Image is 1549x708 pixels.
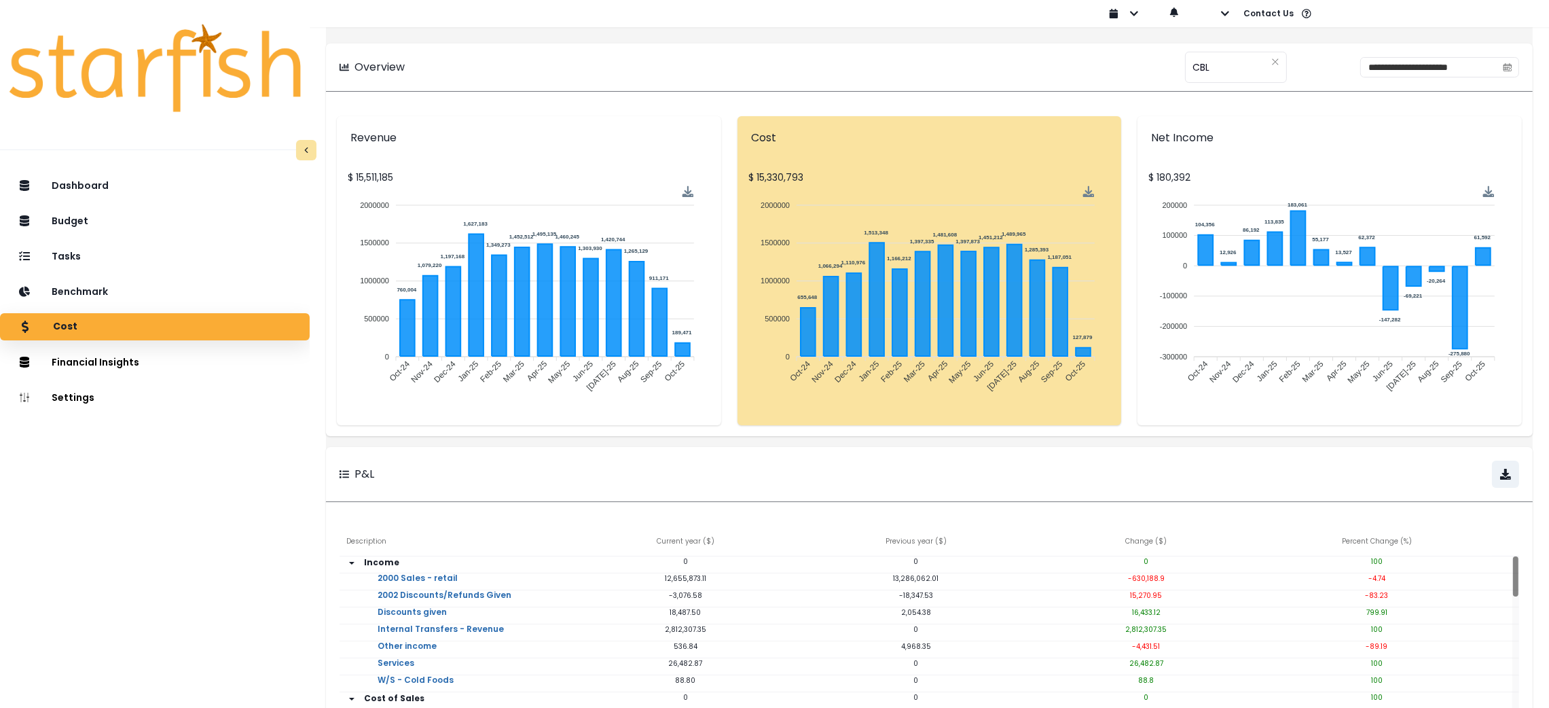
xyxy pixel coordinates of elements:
p: $ 15,330,793 [748,171,1111,185]
p: 2,054.38 [801,607,1031,618]
tspan: Oct-25 [1063,359,1088,383]
p: Revenue [350,130,708,146]
p: 0 [570,692,801,703]
tspan: 1500000 [360,238,389,247]
p: -3,076.58 [570,590,801,601]
img: Download Cost [1082,186,1094,198]
tspan: Jan-25 [456,359,481,383]
tspan: 0 [786,353,790,361]
tspan: [DATE]-25 [1385,359,1419,392]
tspan: Aug-25 [1416,359,1441,384]
p: -630,188.9 [1031,573,1261,584]
tspan: Nov-24 [809,359,835,384]
tspan: Oct-24 [388,359,412,383]
img: Download Net-Income [1483,186,1495,198]
strong: Cost of Sales [364,692,424,704]
p: Overview [354,59,405,75]
tspan: Sep-25 [1439,359,1464,384]
tspan: -100000 [1160,291,1187,300]
tspan: -200000 [1160,322,1187,330]
p: 100 [1262,692,1492,703]
tspan: Feb-25 [1277,359,1302,384]
p: 0 [1031,692,1261,703]
p: Net Income [1151,130,1508,146]
div: Menu [1082,186,1094,198]
tspan: Dec-24 [1231,359,1256,384]
p: Dashboard [52,180,109,192]
div: Previous year ( $ ) [801,529,1031,556]
tspan: Dec-24 [433,359,458,384]
p: 0 [801,675,1031,686]
p: 4,968.35 [801,641,1031,652]
p: 100 [1262,624,1492,635]
p: -4.74 [1262,573,1492,584]
tspan: Sep-25 [1039,359,1064,384]
p: 0 [801,692,1031,703]
svg: arrow down [346,694,357,705]
tspan: Apr-25 [1325,359,1349,383]
tspan: Dec-24 [833,359,858,384]
a: 2002 Discounts/Refunds Given [367,590,522,618]
p: 88.8 [1031,675,1261,686]
div: Current year ( $ ) [570,529,801,556]
p: Cost [53,321,77,333]
div: Menu [682,186,694,198]
p: 12,655,873.11 [570,573,801,584]
tspan: May-25 [947,359,972,385]
tspan: 500000 [364,315,389,323]
tspan: Jan-25 [1255,359,1279,383]
div: Change ( $ ) [1031,529,1261,556]
p: 2,812,307.35 [1031,624,1261,635]
tspan: Nov-24 [409,359,435,384]
tspan: Mar-25 [902,359,927,384]
tspan: Oct-24 [1186,359,1211,383]
tspan: 500000 [765,315,790,323]
tspan: [DATE]-25 [985,359,1019,392]
a: Internal Transfers - Revenue [367,624,515,652]
p: 13,286,062.01 [801,573,1031,584]
button: Clear [1271,55,1279,69]
div: Menu [1483,186,1495,198]
tspan: Jun-25 [1371,359,1396,383]
p: 0 [801,658,1031,669]
p: 0 [1031,556,1261,567]
tspan: [DATE]-25 [585,359,618,392]
tspan: 2000000 [360,201,389,209]
p: 2,812,307.35 [570,624,801,635]
p: 0 [801,624,1031,635]
p: 0 [801,556,1031,567]
p: 15,270.95 [1031,590,1261,601]
p: 0 [570,556,801,567]
svg: calendar [1503,63,1512,72]
p: Benchmark [52,286,108,298]
div: Description [340,529,570,556]
p: $ 15,511,185 [348,171,710,185]
tspan: Jun-25 [571,359,596,383]
div: Percent Change (%) [1262,529,1492,556]
tspan: Mar-25 [501,359,526,384]
p: 26,482.87 [570,658,801,669]
a: Services [367,658,425,686]
p: -4,431.51 [1031,641,1261,652]
p: 799.91 [1262,607,1492,618]
img: Download Revenue [682,186,694,198]
p: 16,433.12 [1031,607,1261,618]
tspan: 100000 [1163,231,1188,239]
tspan: Oct-25 [1463,359,1488,383]
svg: arrow down [346,558,357,569]
p: Cost [751,130,1108,146]
tspan: Jun-25 [971,359,996,383]
p: -83.23 [1262,590,1492,601]
p: 18,487.50 [570,607,801,618]
p: -18,347.53 [801,590,1031,601]
p: 536.84 [570,641,801,652]
tspan: Jan-25 [856,359,881,383]
tspan: Aug-25 [616,359,641,384]
tspan: 0 [1184,262,1188,270]
tspan: -300000 [1160,353,1187,361]
tspan: Sep-25 [638,359,663,384]
svg: close [1271,58,1279,66]
tspan: Aug-25 [1016,359,1041,384]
